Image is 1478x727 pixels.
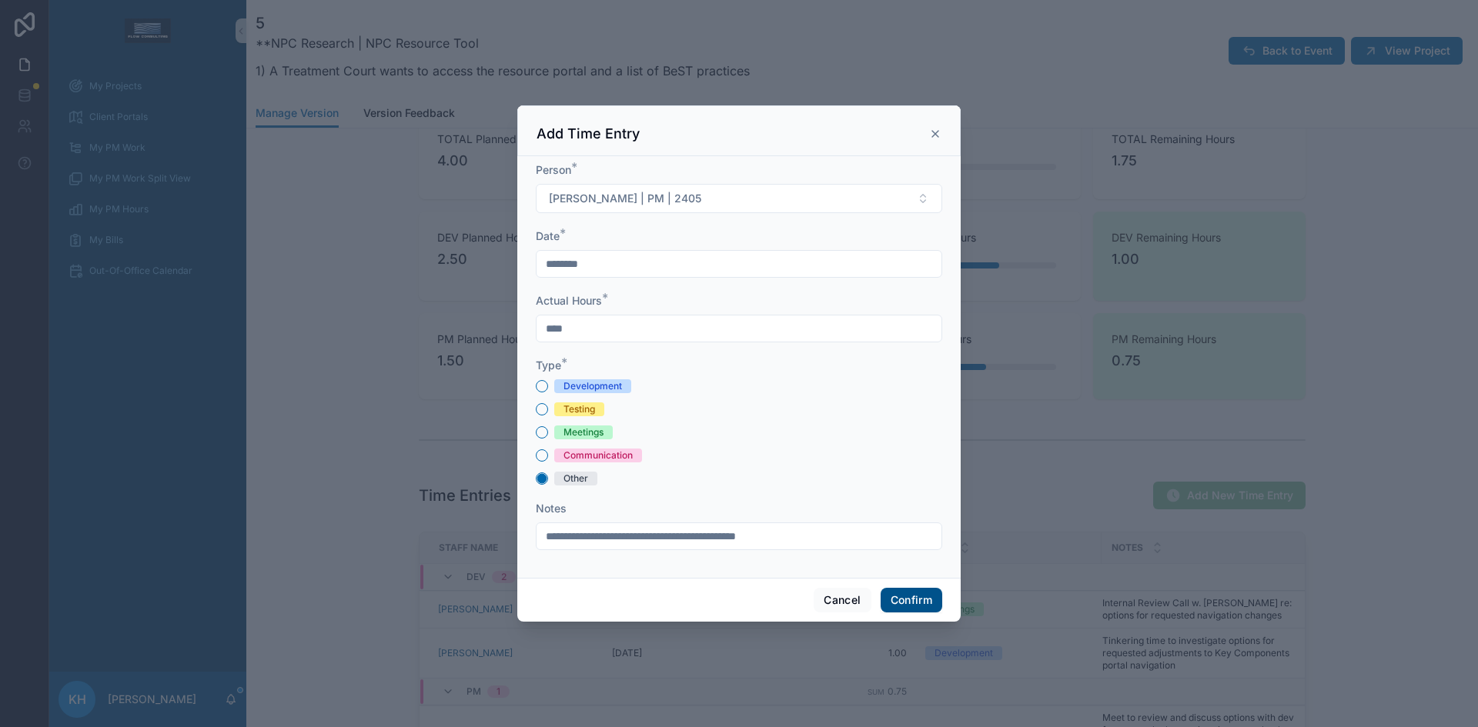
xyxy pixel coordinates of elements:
div: Other [563,472,588,485]
span: Date [536,229,560,242]
div: Meetings [563,425,604,439]
div: Communication [563,449,633,462]
div: Development [563,379,622,393]
span: [PERSON_NAME] | PM | 2405 [549,191,701,206]
div: Testing [563,402,595,416]
button: Confirm [881,588,942,612]
button: Cancel [814,588,871,612]
span: Type [536,358,561,372]
h3: Add Time Entry [537,125,640,143]
span: Actual Hours [536,294,602,307]
button: Select Button [536,184,942,213]
span: Notes [536,502,567,515]
span: Person [536,163,571,176]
